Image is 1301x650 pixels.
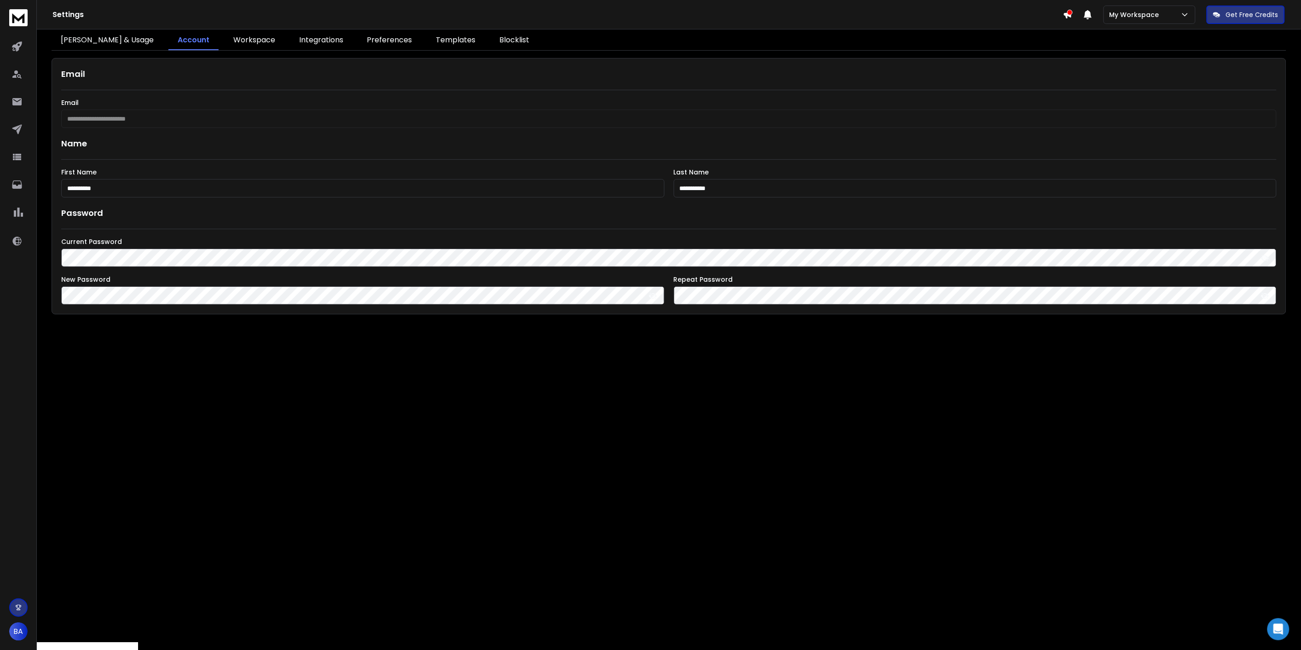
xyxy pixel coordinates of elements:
[61,276,665,283] label: New Password
[61,207,103,220] h1: Password
[61,137,1277,150] h1: Name
[1207,6,1285,24] button: Get Free Credits
[224,31,284,50] a: Workspace
[1110,10,1163,19] p: My Workspace
[491,31,539,50] a: Blocklist
[98,53,105,61] img: tab_keywords_by_traffic_grey.svg
[290,31,353,50] a: Integrations
[52,31,163,50] a: [PERSON_NAME] & Usage
[61,99,1277,106] label: Email
[427,31,485,50] a: Templates
[108,54,146,60] div: Palabras clave
[358,31,422,50] a: Preferences
[674,169,1277,175] label: Last Name
[1267,618,1289,640] div: Open Intercom Messenger
[38,53,46,61] img: tab_domain_overview_orange.svg
[15,24,22,31] img: website_grey.svg
[61,238,1277,245] label: Current Password
[674,276,1277,283] label: Repeat Password
[26,15,45,22] div: v 4.0.24
[61,68,1277,81] h1: Email
[24,24,68,31] div: Dominio: [URL]
[168,31,219,50] a: Account
[1226,10,1278,19] p: Get Free Credits
[61,169,665,175] label: First Name
[52,9,1063,20] h1: Settings
[9,622,28,641] button: BA
[9,9,28,26] img: logo
[48,54,70,60] div: Dominio
[15,15,22,22] img: logo_orange.svg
